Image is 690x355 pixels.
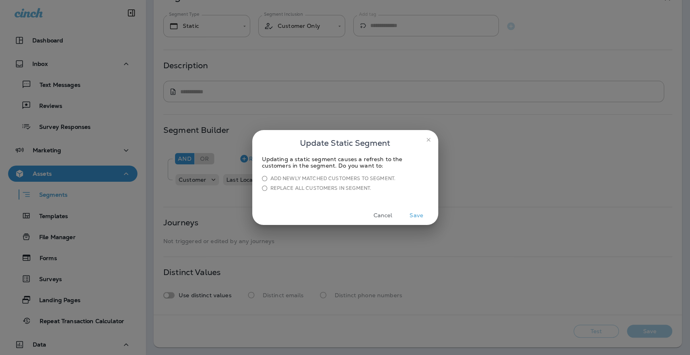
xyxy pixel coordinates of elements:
[300,137,390,149] span: Update Static Segment
[262,185,267,191] input: Replace all customers in segment.
[270,175,395,182] div: Add newly matched customers to segment.
[401,209,432,222] button: Save
[270,185,371,191] div: Replace all customers in segment.
[262,156,428,169] div: Updating a static segment causes a refresh to the customers in the segment. Do you want to:
[368,209,398,222] button: Cancel
[422,133,435,146] button: close
[262,175,267,182] input: Add newly matched customers to segment.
